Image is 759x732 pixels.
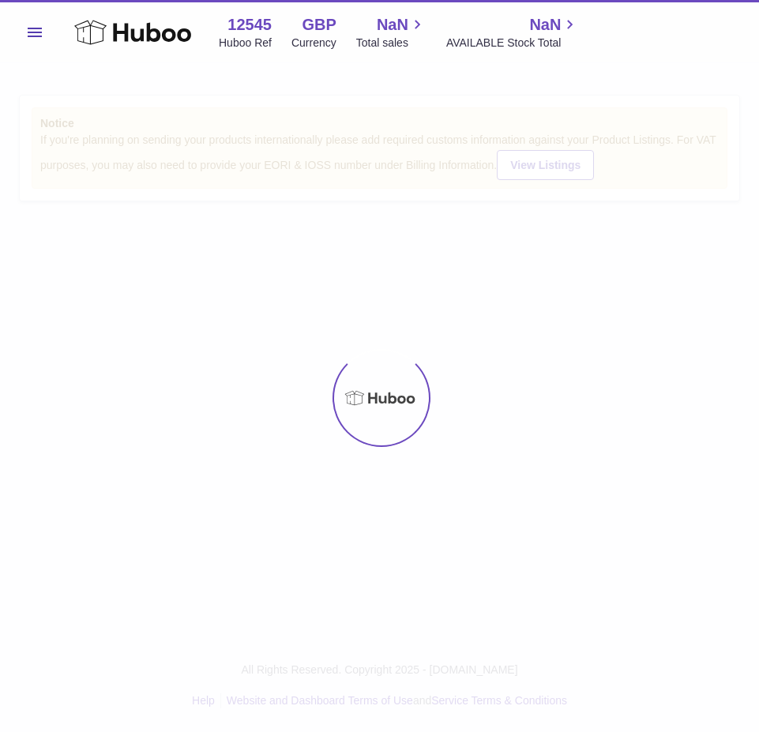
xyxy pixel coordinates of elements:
[227,14,272,36] strong: 12545
[446,14,580,51] a: NaN AVAILABLE Stock Total
[446,36,580,51] span: AVAILABLE Stock Total
[356,36,426,51] span: Total sales
[529,14,561,36] span: NaN
[356,14,426,51] a: NaN Total sales
[377,14,408,36] span: NaN
[291,36,336,51] div: Currency
[219,36,272,51] div: Huboo Ref
[302,14,336,36] strong: GBP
